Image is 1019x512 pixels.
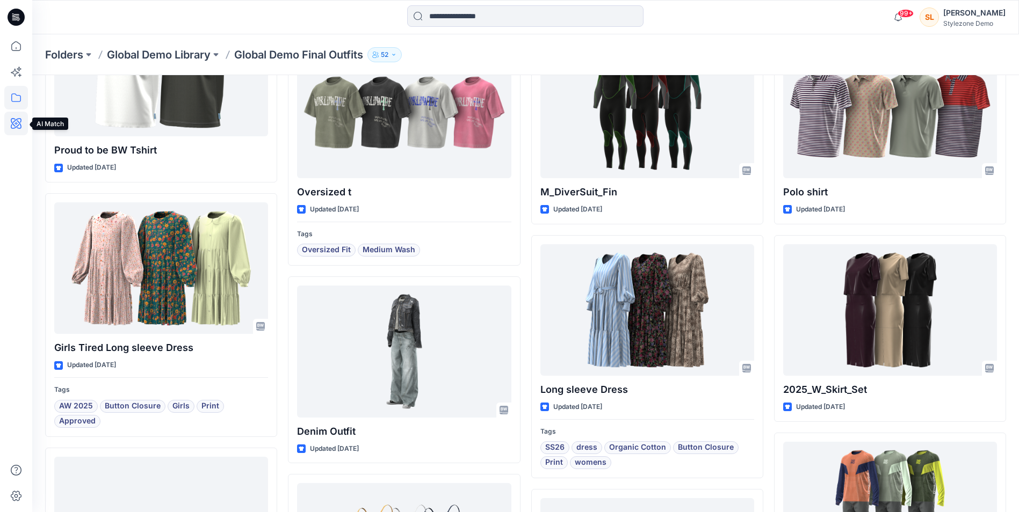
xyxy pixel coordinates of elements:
p: Proud to be BW Tshirt [54,143,268,158]
div: [PERSON_NAME] [943,6,1006,19]
span: dress [576,441,597,454]
p: 2025_W_Skirt_Set [783,382,997,397]
p: Polo shirt [783,185,997,200]
span: Approved [59,415,96,428]
span: Organic Cotton [609,441,666,454]
span: womens [575,456,606,469]
span: Medium Wash [363,244,415,257]
span: SS26 [545,441,565,454]
p: Denim Outfit [297,424,511,439]
p: Updated [DATE] [553,401,602,413]
span: 99+ [898,9,914,18]
p: Girls Tired Long sleeve Dress [54,340,268,355]
div: SL [920,8,939,27]
a: Oversized t [297,47,511,178]
p: Tags [297,229,511,240]
a: M_DiverSuit_Fin [540,47,754,178]
p: Updated [DATE] [310,443,359,455]
button: 52 [367,47,402,62]
span: Oversized Fit [302,244,351,257]
span: Button Closure [678,441,734,454]
a: 2025_W_Skirt_Set [783,244,997,376]
a: Global Demo Library [107,47,211,62]
span: Print [201,400,219,413]
p: Tags [540,426,754,437]
a: Long sleeve Dress [540,244,754,376]
p: Global Demo Final Outfits [234,47,363,62]
a: Girls Tired Long sleeve Dress [54,202,268,334]
a: Folders [45,47,83,62]
a: Polo shirt [783,47,997,178]
div: Stylezone Demo [943,19,1006,27]
p: Updated [DATE] [67,360,116,371]
p: Oversized t [297,185,511,200]
p: Long sleeve Dress [540,382,754,397]
p: Updated [DATE] [796,204,845,215]
p: Updated [DATE] [310,204,359,215]
p: Tags [54,384,268,396]
span: Print [545,456,563,469]
span: AW 2025 [59,400,93,413]
span: Girls [172,400,190,413]
a: Denim Outfit [297,286,511,417]
p: 52 [381,49,388,61]
p: M_DiverSuit_Fin [540,185,754,200]
p: Updated [DATE] [67,162,116,173]
span: Button Closure [105,400,161,413]
p: Updated [DATE] [553,204,602,215]
p: Updated [DATE] [796,401,845,413]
